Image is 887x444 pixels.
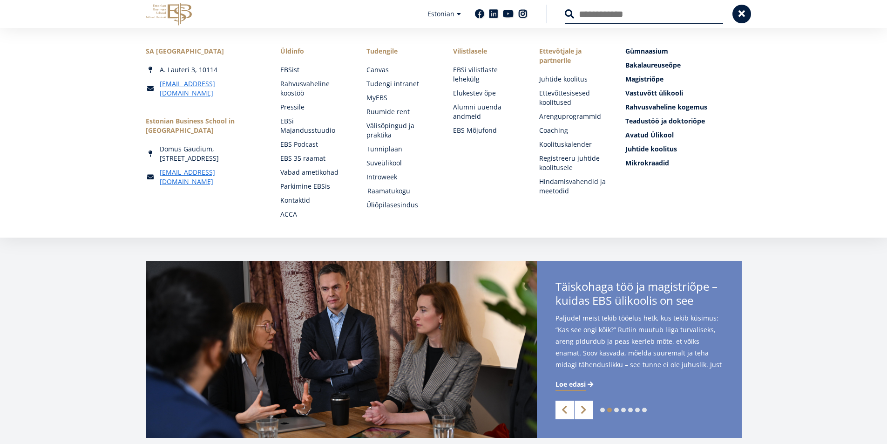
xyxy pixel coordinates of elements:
[366,172,434,182] a: Introweek
[625,61,681,69] span: Bakalaureuseõpe
[280,154,348,163] a: EBS 35 raamat
[625,158,669,167] span: Mikrokraadid
[280,47,348,56] span: Üldinfo
[614,408,619,412] a: 3
[146,47,262,56] div: SA [GEOGRAPHIC_DATA]
[146,116,262,135] div: Estonian Business School in [GEOGRAPHIC_DATA]
[625,144,742,154] a: Juhtide koolitus
[280,79,348,98] a: Rahvusvaheline koostöö
[518,9,528,19] a: Instagram
[539,126,607,135] a: Coaching
[625,130,742,140] a: Avatud Ülikool
[366,158,434,168] a: Suveülikool
[625,158,742,168] a: Mikrokraadid
[555,279,613,294] span: Täiskohaga
[539,47,607,65] span: Ettevõtjale ja partnerile
[625,75,664,83] span: Magistriõpe
[625,61,742,70] a: Bakalaureuseõpe
[621,408,626,412] a: 4
[592,293,612,308] span: EBS
[146,261,537,438] img: EBS Magistriõpe
[366,93,434,102] a: MyEBS
[539,140,607,149] a: Koolituskalender
[280,116,348,135] a: EBSi Majandusstuudio
[280,102,348,112] a: Pressile
[539,89,607,107] a: Ettevõttesisesed koolitused
[146,144,262,163] div: Domus Gaudium, [STREET_ADDRESS]
[366,65,434,75] a: Canvas
[367,186,435,196] a: Raamatukogu
[366,107,434,116] a: Ruumide rent
[555,401,574,419] a: Previous
[539,75,607,84] a: Juhtide koolitus
[555,380,586,389] span: Loe edasi
[366,47,434,56] a: Tudengile
[616,279,633,294] span: töö
[555,307,603,322] span: võimalik?
[280,140,348,149] a: EBS Podcast
[539,112,607,121] a: Arenguprogrammid
[625,102,742,112] a: Rahvusvaheline kogemus
[648,279,709,294] span: magistriõpe
[280,196,348,205] a: Kontaktid
[625,47,742,56] a: Gümnaasium
[453,126,521,135] a: EBS Mõjufond
[625,116,705,125] span: Teadustöö ja doktoriõpe
[625,144,677,153] span: Juhtide koolitus
[453,89,521,98] a: Elukestev õpe
[160,79,262,98] a: [EMAIL_ADDRESS][DOMAIN_NAME]
[642,408,647,412] a: 7
[503,9,514,19] a: Youtube
[366,144,434,154] a: Tunniplaan
[453,102,521,121] a: Alumni uuenda andmeid
[160,168,262,186] a: [EMAIL_ADDRESS][DOMAIN_NAME]
[625,130,674,139] span: Avatud Ülikool
[628,408,633,412] a: 5
[280,210,348,219] a: ACCA
[625,75,742,84] a: Magistriõpe
[635,408,640,412] a: 6
[453,65,521,84] a: EBSi vilistlaste lehekülg
[600,408,605,412] a: 1
[280,168,348,177] a: Vabad ametikohad
[636,279,645,294] span: ja
[625,89,683,97] span: Vastuvõtt ülikooli
[453,47,521,56] span: Vilistlasele
[615,293,657,308] span: ülikoolis
[366,79,434,89] a: Tudengi intranet
[146,65,262,75] div: A. Lauteri 3, 10114
[625,47,668,55] span: Gümnaasium
[625,89,742,98] a: Vastuvõtt ülikooli
[712,279,718,294] span: –
[280,65,348,75] a: EBSist
[366,200,434,210] a: Üliõpilasesindus
[475,9,484,19] a: Facebook
[555,293,589,308] span: kuidas
[366,121,434,140] a: Välisõpingud ja praktika
[575,401,593,419] a: Next
[555,380,595,389] a: Loe edasi
[539,154,607,172] a: Registreeru juhtide koolitusele
[489,9,498,19] a: Linkedin
[676,293,693,308] span: see
[555,312,723,382] span: Paljudel meist tekib tööelus hetk, kus tekib küsimus: “Kas see ongi kõik?” Rutiin muutub liiga tu...
[607,408,612,412] a: 2
[625,102,707,111] span: Rahvusvaheline kogemus
[539,177,607,196] a: Hindamisvahendid ja meetodid
[660,293,673,308] span: on
[280,182,348,191] a: Parkimine EBSis
[625,116,742,126] a: Teadustöö ja doktoriõpe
